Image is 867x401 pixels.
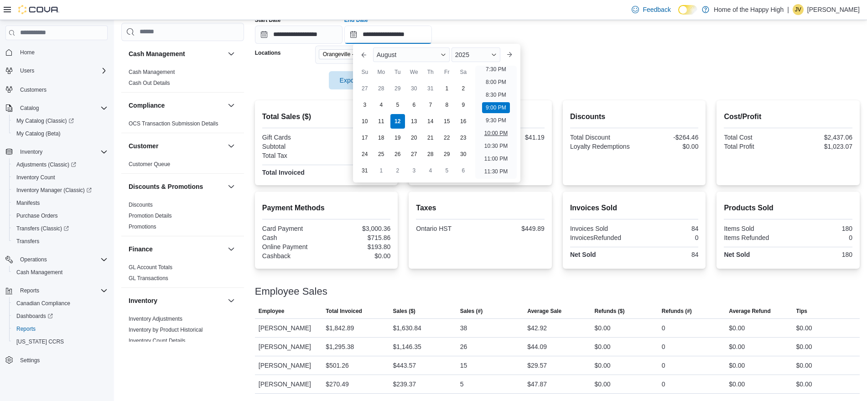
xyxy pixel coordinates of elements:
div: Button. Open the month selector. August is currently selected. [373,47,450,62]
button: Discounts & Promotions [226,181,237,192]
button: Compliance [129,101,224,110]
div: day-23 [456,130,471,145]
button: Customer [226,141,237,151]
span: Washington CCRS [13,336,108,347]
button: Home [2,46,111,59]
div: day-1 [374,163,389,178]
div: day-22 [440,130,454,145]
div: day-26 [390,147,405,161]
span: My Catalog (Classic) [16,117,74,125]
h2: Payment Methods [262,203,391,214]
button: Cash Management [9,266,111,279]
span: Inventory Manager (Classic) [13,185,108,196]
button: Manifests [9,197,111,209]
div: day-12 [390,114,405,129]
label: Locations [255,49,281,57]
a: My Catalog (Classic) [9,115,111,127]
button: Canadian Compliance [9,297,111,310]
span: JV [795,4,801,15]
span: GL Account Totals [129,264,172,271]
div: $1,023.07 [790,143,852,150]
span: 2025 [455,51,469,58]
div: day-28 [374,81,389,96]
div: $1,295.38 [326,341,354,352]
span: Manifests [16,199,40,207]
p: | [787,4,789,15]
span: Settings [16,354,108,366]
div: day-3 [407,163,421,178]
div: Ontario HST [416,225,478,232]
div: $443.57 [393,360,416,371]
div: day-6 [407,98,421,112]
div: day-13 [407,114,421,129]
div: $0.00 [595,341,611,352]
button: Operations [16,254,51,265]
a: Inventory by Product Historical [129,327,203,333]
h3: Finance [129,245,153,254]
div: day-7 [423,98,438,112]
div: 38 [460,323,467,333]
span: Home [16,47,108,58]
div: Customer [121,159,244,173]
div: Loyalty Redemptions [570,143,633,150]
strong: Net Sold [570,251,596,258]
a: [US_STATE] CCRS [13,336,67,347]
div: Invoices Sold [570,225,633,232]
a: Adjustments (Classic) [9,158,111,171]
div: Jennifer Verney [793,4,804,15]
div: $449.89 [328,152,391,159]
span: Operations [20,256,47,263]
span: Canadian Compliance [16,300,70,307]
li: 9:00 PM [482,102,510,113]
div: day-27 [407,147,421,161]
div: We [407,65,421,79]
div: $42.92 [527,323,547,333]
a: Promotion Details [129,213,172,219]
div: $0.00 [796,323,812,333]
span: Total Invoiced [326,307,362,315]
h3: Discounts & Promotions [129,182,203,191]
div: $449.89 [482,225,545,232]
a: My Catalog (Classic) [13,115,78,126]
div: $2,437.06 [790,134,852,141]
p: Home of the Happy High [714,4,784,15]
li: 8:30 PM [482,89,510,100]
span: Employee [259,307,285,315]
a: OCS Transaction Submission Details [129,120,218,127]
span: Export [334,71,374,89]
span: Users [16,65,108,76]
span: Average Sale [527,307,561,315]
div: day-1 [440,81,454,96]
div: 84 [636,251,699,258]
span: Cash Management [13,267,108,278]
a: GL Transactions [129,275,168,281]
a: Cash Out Details [129,80,170,86]
span: Users [20,67,34,74]
input: Press the down key to open a popover containing a calendar. [255,26,343,44]
button: Catalog [16,103,42,114]
span: Purchase Orders [13,210,108,221]
div: day-20 [407,130,421,145]
span: Cash Out Details [129,79,170,87]
li: 10:30 PM [481,141,511,151]
div: 0 [636,234,699,241]
div: day-5 [390,98,405,112]
div: $1,842.89 [326,323,354,333]
a: Inventory Manager (Classic) [9,184,111,197]
div: day-8 [440,98,454,112]
button: Reports [2,284,111,297]
button: Compliance [226,100,237,111]
div: 0 [790,234,852,241]
a: Home [16,47,38,58]
div: day-4 [423,163,438,178]
span: My Catalog (Classic) [13,115,108,126]
span: Discounts [129,201,153,208]
li: 10:00 PM [481,128,511,139]
div: day-28 [423,147,438,161]
div: $44.09 [527,341,547,352]
button: Inventory Count [9,171,111,184]
button: Finance [129,245,224,254]
div: day-16 [456,114,471,129]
